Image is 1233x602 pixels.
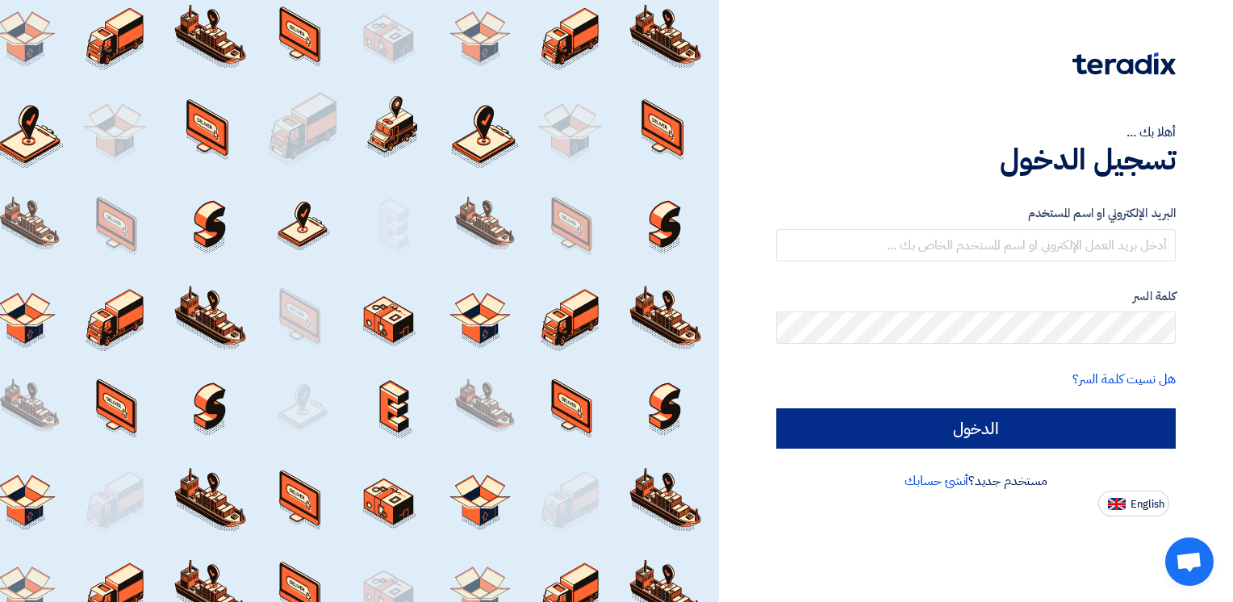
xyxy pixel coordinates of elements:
a: أنشئ حسابك [905,471,968,491]
h1: تسجيل الدخول [776,142,1176,178]
div: Open chat [1165,537,1214,586]
label: البريد الإلكتروني او اسم المستخدم [776,204,1176,223]
img: en-US.png [1108,498,1126,510]
img: Teradix logo [1072,52,1176,75]
a: هل نسيت كلمة السر؟ [1072,370,1176,389]
div: مستخدم جديد؟ [776,471,1176,491]
button: English [1098,491,1169,516]
input: الدخول [776,408,1176,449]
span: English [1131,499,1164,510]
input: أدخل بريد العمل الإلكتروني او اسم المستخدم الخاص بك ... [776,229,1176,261]
label: كلمة السر [776,287,1176,306]
div: أهلا بك ... [776,123,1176,142]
